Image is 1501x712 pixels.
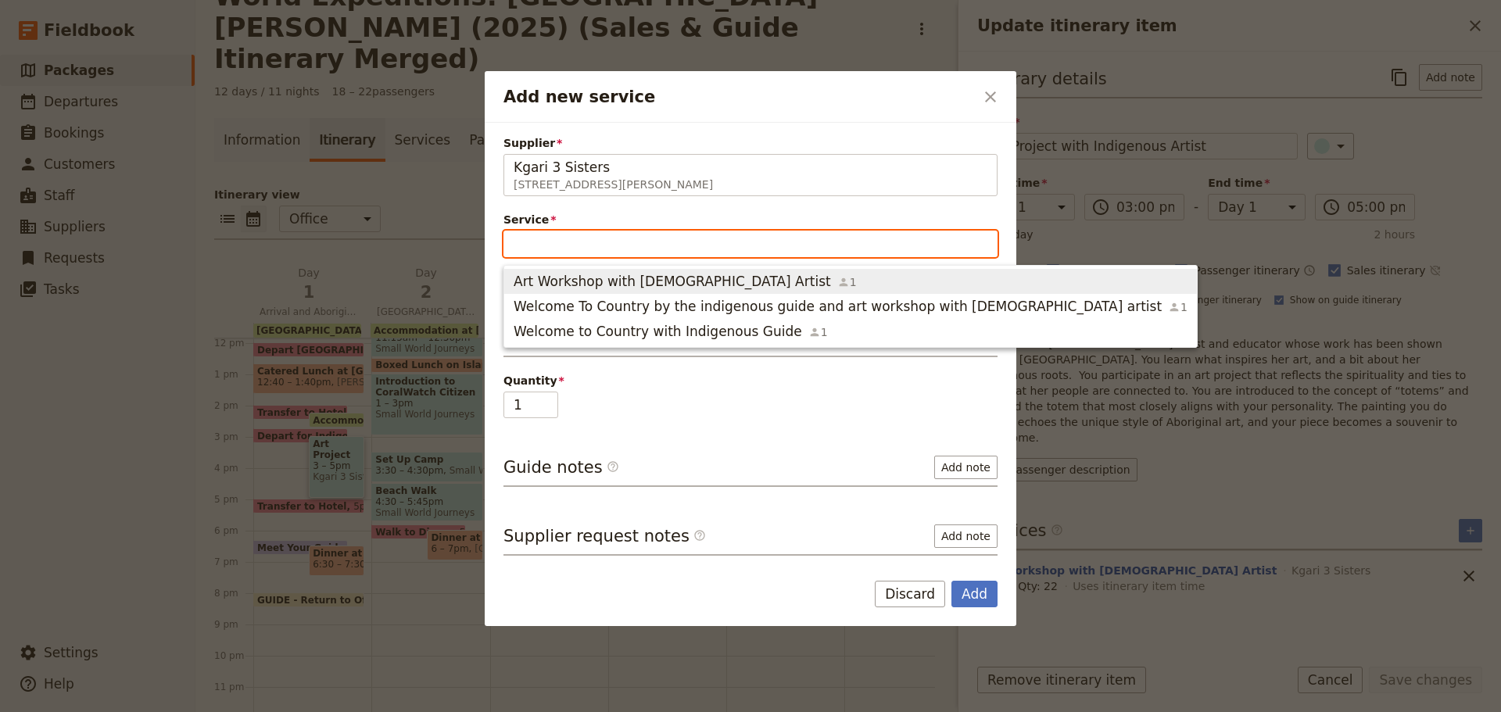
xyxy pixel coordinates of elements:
[504,269,1197,294] button: Art Workshop with [DEMOGRAPHIC_DATA] Artist1
[504,294,1197,319] button: Welcome To Country by the indigenous guide and art workshop with [DEMOGRAPHIC_DATA] artist1
[607,460,619,479] span: ​
[503,85,974,109] h2: Add new service
[514,158,610,177] span: Kgari 3 Sisters
[503,373,998,388] span: Quantity
[607,460,619,473] span: ​
[503,135,998,151] span: Supplier
[504,319,1197,344] button: Welcome to Country with Indigenous Guide1
[503,212,998,227] span: Service
[514,272,831,291] span: Art Workshop with [DEMOGRAPHIC_DATA] Artist
[1168,299,1188,315] span: 1
[875,581,945,607] button: Discard
[514,297,1162,316] span: Welcome To Country by the indigenous guide and art workshop with [DEMOGRAPHIC_DATA] artist
[503,456,619,479] h3: Guide notes
[693,529,706,548] span: ​
[693,529,706,542] span: ​
[808,324,828,340] span: 1
[934,524,998,548] button: Add note
[837,274,857,290] span: 1
[503,231,998,257] input: Service
[514,322,802,341] span: Welcome to Country with Indigenous Guide
[951,581,998,607] button: Add
[514,177,987,192] span: [STREET_ADDRESS][PERSON_NAME]
[934,456,998,479] button: Add note
[977,84,1004,110] button: Close dialog
[503,524,706,548] h3: Supplier request notes
[503,392,558,418] input: Quantity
